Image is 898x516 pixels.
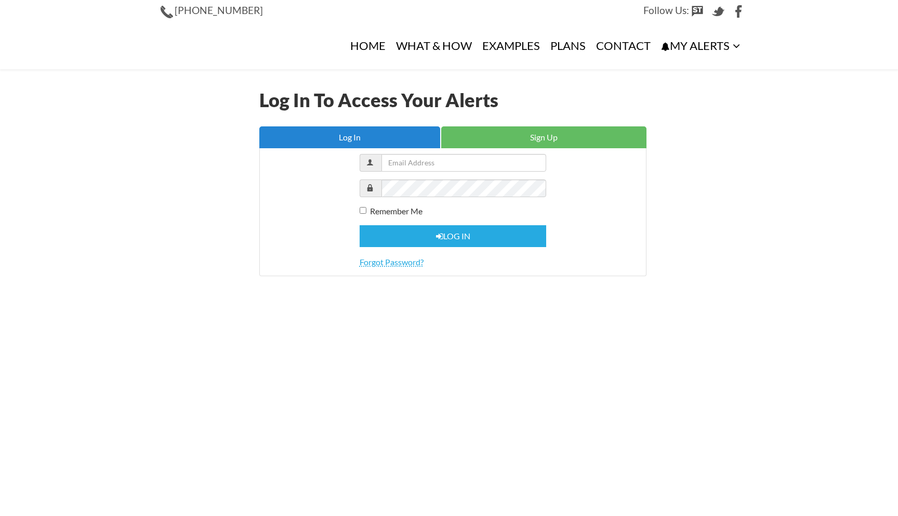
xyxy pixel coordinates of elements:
[545,22,591,69] a: Plans
[339,132,361,142] span: Log In
[643,4,689,16] span: Follow Us:
[591,22,656,69] a: Contact
[477,22,545,69] a: Examples
[656,22,745,69] a: My Alerts
[366,159,374,166] i: Username
[391,22,477,69] a: What & How
[733,5,745,18] img: Facebook
[259,90,646,111] h1: Log In To Access Your Alerts
[360,225,547,248] button: Log in
[691,5,704,18] img: StockTwits
[360,257,424,267] a: Forgot Password?
[360,205,422,217] label: Remember Me
[366,184,374,191] i: Password
[175,4,263,16] span: [PHONE_NUMBER]
[712,5,724,18] img: Twitter
[530,132,558,142] span: Sign Up
[345,22,391,69] a: Home
[381,154,546,172] input: Email Address
[360,207,366,214] input: Remember Me
[161,6,173,18] img: Phone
